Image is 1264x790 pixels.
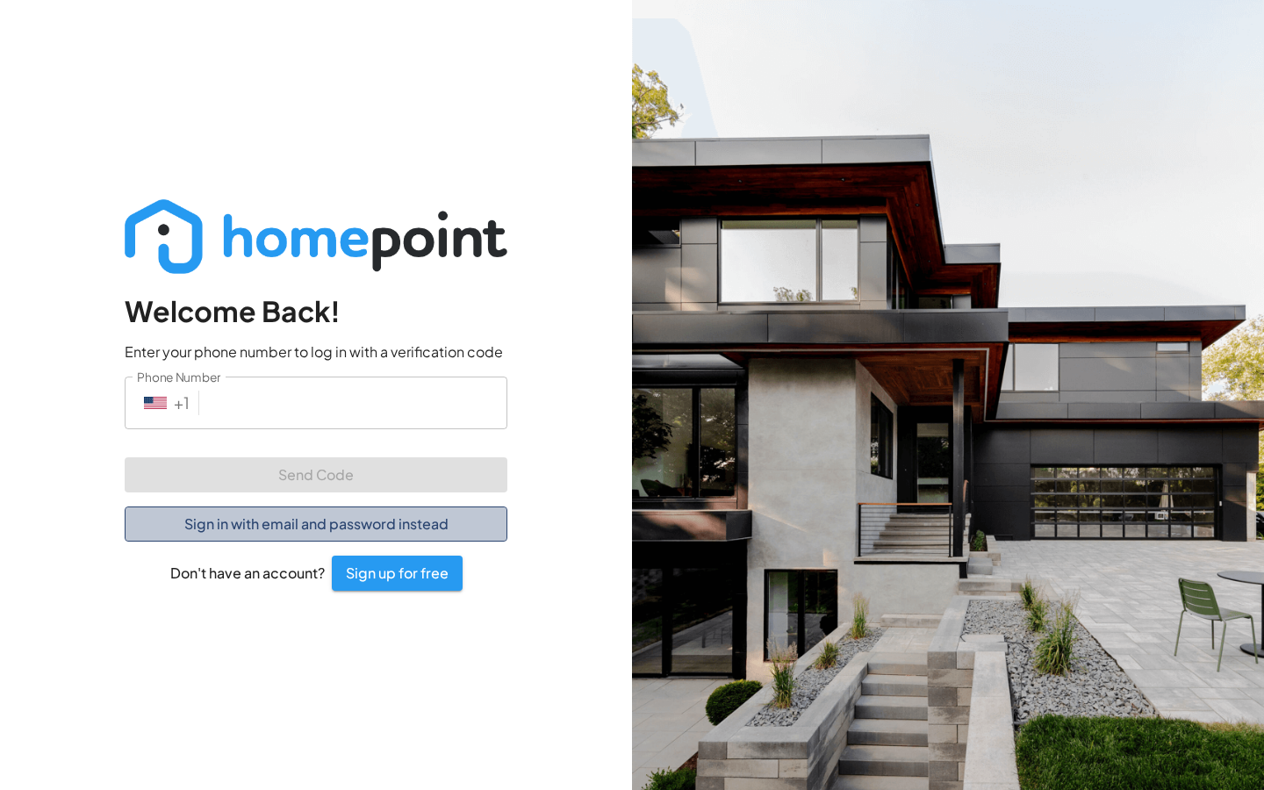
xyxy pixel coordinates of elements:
[332,556,463,591] button: Sign up for free
[125,342,507,363] p: Enter your phone number to log in with a verification code
[125,294,507,329] h4: Welcome Back!
[125,506,507,542] button: Sign in with email and password instead
[170,562,325,584] h6: Don't have an account?
[137,369,220,386] label: Phone Number
[125,199,507,274] img: Logo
